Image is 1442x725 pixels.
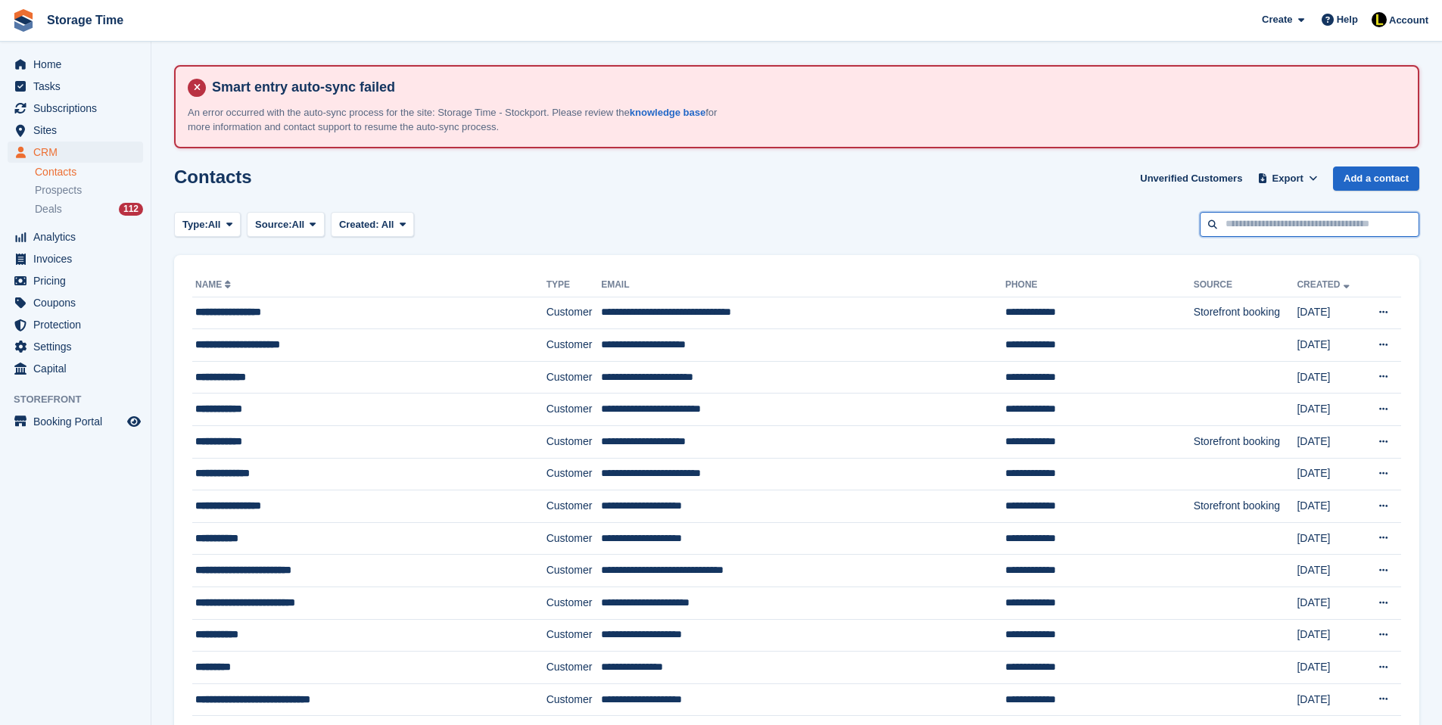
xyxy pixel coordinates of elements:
[8,314,143,335] a: menu
[547,329,602,362] td: Customer
[547,522,602,555] td: Customer
[33,226,124,247] span: Analytics
[1297,279,1352,290] a: Created
[208,217,221,232] span: All
[1337,12,1358,27] span: Help
[33,98,124,119] span: Subscriptions
[547,394,602,426] td: Customer
[1297,619,1363,652] td: [DATE]
[8,411,143,432] a: menu
[382,219,394,230] span: All
[547,587,602,620] td: Customer
[8,76,143,97] a: menu
[14,392,151,407] span: Storefront
[195,279,234,290] a: Name
[547,458,602,490] td: Customer
[1389,13,1428,28] span: Account
[1297,394,1363,426] td: [DATE]
[1297,297,1363,329] td: [DATE]
[1194,273,1297,297] th: Source
[1134,166,1248,191] a: Unverified Customers
[1254,166,1321,191] button: Export
[1272,171,1303,186] span: Export
[331,212,414,237] button: Created: All
[174,166,252,187] h1: Contacts
[1194,426,1297,459] td: Storefront booking
[1297,587,1363,620] td: [DATE]
[174,212,241,237] button: Type: All
[1297,555,1363,587] td: [DATE]
[1005,273,1194,297] th: Phone
[1297,490,1363,523] td: [DATE]
[547,426,602,459] td: Customer
[8,120,143,141] a: menu
[1297,683,1363,716] td: [DATE]
[8,142,143,163] a: menu
[33,120,124,141] span: Sites
[547,652,602,684] td: Customer
[547,555,602,587] td: Customer
[601,273,1005,297] th: Email
[33,314,124,335] span: Protection
[547,490,602,523] td: Customer
[8,336,143,357] a: menu
[547,297,602,329] td: Customer
[339,219,379,230] span: Created:
[8,270,143,291] a: menu
[8,54,143,75] a: menu
[182,217,208,232] span: Type:
[12,9,35,32] img: stora-icon-8386f47178a22dfd0bd8f6a31ec36ba5ce8667c1dd55bd0f319d3a0aa187defe.svg
[1297,426,1363,459] td: [DATE]
[547,273,602,297] th: Type
[1194,297,1297,329] td: Storefront booking
[35,202,62,216] span: Deals
[33,411,124,432] span: Booking Portal
[547,683,602,716] td: Customer
[547,619,602,652] td: Customer
[255,217,291,232] span: Source:
[119,203,143,216] div: 112
[292,217,305,232] span: All
[8,226,143,247] a: menu
[41,8,129,33] a: Storage Time
[547,361,602,394] td: Customer
[1194,490,1297,523] td: Storefront booking
[33,76,124,97] span: Tasks
[1297,361,1363,394] td: [DATE]
[1297,458,1363,490] td: [DATE]
[35,201,143,217] a: Deals 112
[206,79,1406,96] h4: Smart entry auto-sync failed
[1297,329,1363,362] td: [DATE]
[33,248,124,269] span: Invoices
[33,336,124,357] span: Settings
[35,183,82,198] span: Prospects
[33,292,124,313] span: Coupons
[125,412,143,431] a: Preview store
[33,270,124,291] span: Pricing
[35,182,143,198] a: Prospects
[1372,12,1387,27] img: Laaibah Sarwar
[247,212,325,237] button: Source: All
[8,98,143,119] a: menu
[35,165,143,179] a: Contacts
[8,358,143,379] a: menu
[8,292,143,313] a: menu
[1262,12,1292,27] span: Create
[1333,166,1419,191] a: Add a contact
[1297,652,1363,684] td: [DATE]
[33,142,124,163] span: CRM
[33,54,124,75] span: Home
[8,248,143,269] a: menu
[33,358,124,379] span: Capital
[188,105,718,135] p: An error occurred with the auto-sync process for the site: Storage Time - Stockport. Please revie...
[1297,522,1363,555] td: [DATE]
[630,107,705,118] a: knowledge base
